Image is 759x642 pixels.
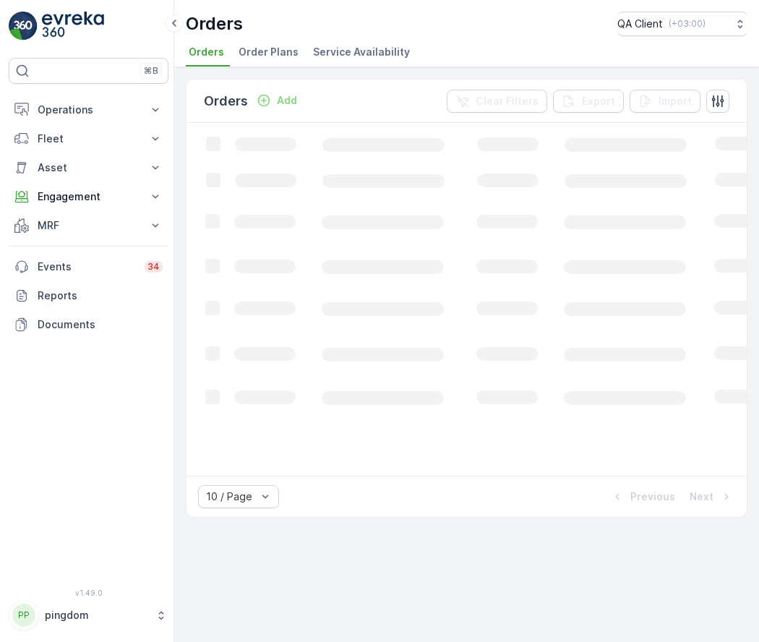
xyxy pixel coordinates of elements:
[617,12,747,36] button: QA Client(+03:00)
[38,103,140,117] p: Operations
[38,218,140,233] p: MRF
[189,45,224,59] span: Orders
[582,94,615,108] p: Export
[9,182,168,211] button: Engagement
[277,93,297,108] p: Add
[38,160,140,175] p: Asset
[630,90,700,113] button: Import
[313,45,410,59] span: Service Availability
[9,153,168,182] button: Asset
[12,604,35,627] div: PP
[9,211,168,240] button: MRF
[9,281,168,310] a: Reports
[38,260,136,274] p: Events
[186,12,243,35] p: Orders
[38,317,163,332] p: Documents
[144,65,158,77] p: ⌘B
[630,489,675,504] p: Previous
[42,12,104,40] img: logo_light-DOdMpM7g.png
[447,90,547,113] button: Clear Filters
[659,94,692,108] p: Import
[9,124,168,153] button: Fleet
[38,132,140,146] p: Fleet
[476,94,539,108] p: Clear Filters
[9,600,168,630] button: PPpingdom
[38,189,140,204] p: Engagement
[617,17,663,31] p: QA Client
[9,95,168,124] button: Operations
[609,488,677,505] button: Previous
[239,45,299,59] span: Order Plans
[669,18,706,30] p: ( +03:00 )
[9,12,38,40] img: logo
[553,90,624,113] button: Export
[204,91,248,111] p: Orders
[690,489,713,504] p: Next
[38,288,163,303] p: Reports
[9,252,168,281] a: Events34
[45,608,148,622] p: pingdom
[251,92,303,109] button: Add
[147,261,160,273] p: 34
[9,310,168,339] a: Documents
[688,488,735,505] button: Next
[9,588,168,597] span: v 1.49.0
